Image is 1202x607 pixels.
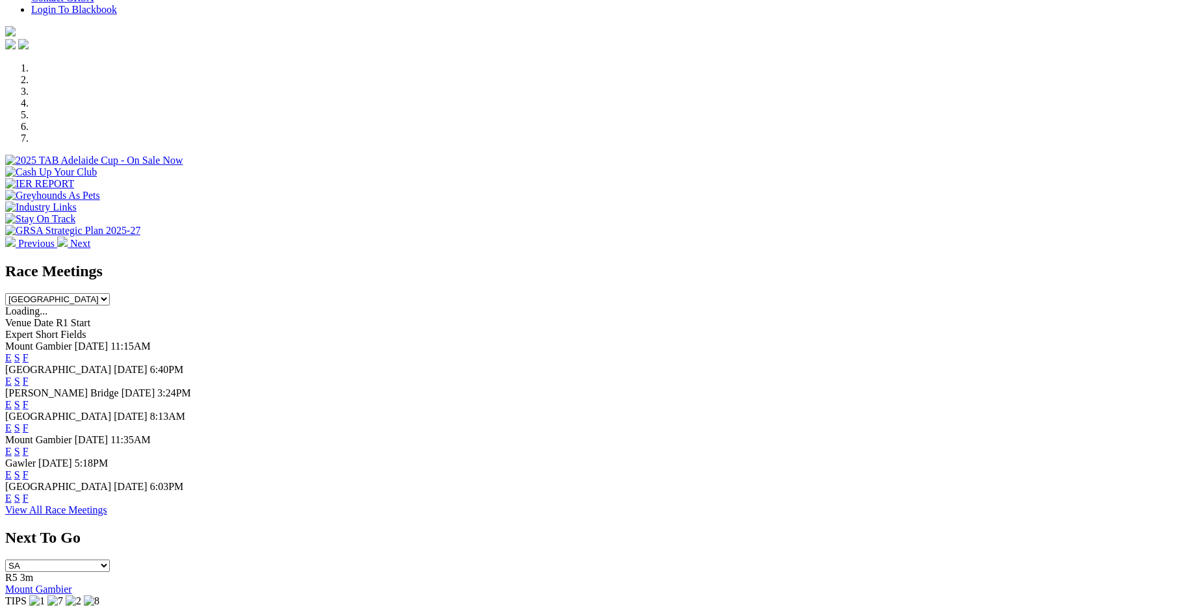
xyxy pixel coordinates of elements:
span: [DATE] [114,364,147,375]
span: Previous [18,238,55,249]
span: [DATE] [75,434,109,445]
span: Loading... [5,305,47,316]
a: S [14,352,20,363]
a: Mount Gambier [5,584,72,595]
a: View All Race Meetings [5,504,107,515]
span: [DATE] [114,411,147,422]
span: Venue [5,317,31,328]
span: [GEOGRAPHIC_DATA] [5,411,111,422]
img: Greyhounds As Pets [5,190,100,201]
span: Next [70,238,90,249]
a: E [5,376,12,387]
a: S [14,493,20,504]
img: IER REPORT [5,178,74,190]
img: Stay On Track [5,213,75,225]
a: S [14,399,20,410]
a: S [14,446,20,457]
a: S [14,422,20,433]
span: 6:40PM [150,364,184,375]
a: Next [57,238,90,249]
a: Login To Blackbook [31,4,117,15]
span: [DATE] [75,341,109,352]
span: [GEOGRAPHIC_DATA] [5,481,111,492]
a: E [5,469,12,480]
span: [GEOGRAPHIC_DATA] [5,364,111,375]
span: Fields [60,329,86,340]
img: 2 [66,595,81,607]
img: twitter.svg [18,39,29,49]
span: Gawler [5,458,36,469]
a: S [14,469,20,480]
img: facebook.svg [5,39,16,49]
span: Date [34,317,53,328]
h2: Next To Go [5,529,1197,547]
span: 11:35AM [110,434,151,445]
span: R1 Start [56,317,90,328]
span: 5:18PM [75,458,109,469]
span: TIPS [5,595,27,606]
a: F [23,399,29,410]
img: 7 [47,595,63,607]
span: 11:15AM [110,341,151,352]
span: 6:03PM [150,481,184,492]
a: F [23,446,29,457]
img: chevron-right-pager-white.svg [57,237,68,247]
img: Cash Up Your Club [5,166,97,178]
span: [DATE] [114,481,147,492]
span: 8:13AM [150,411,185,422]
img: 2025 TAB Adelaide Cup - On Sale Now [5,155,183,166]
span: Short [36,329,58,340]
img: 8 [84,595,99,607]
span: [PERSON_NAME] Bridge [5,387,119,398]
a: F [23,469,29,480]
a: F [23,493,29,504]
span: Mount Gambier [5,434,72,445]
span: [DATE] [38,458,72,469]
a: E [5,352,12,363]
span: 3:24PM [157,387,191,398]
img: logo-grsa-white.png [5,26,16,36]
span: Expert [5,329,33,340]
a: F [23,376,29,387]
a: F [23,422,29,433]
a: E [5,399,12,410]
a: E [5,446,12,457]
img: chevron-left-pager-white.svg [5,237,16,247]
a: F [23,352,29,363]
img: 1 [29,595,45,607]
span: 3m [20,572,33,583]
a: Previous [5,238,57,249]
h2: Race Meetings [5,263,1197,280]
span: R5 [5,572,18,583]
span: Mount Gambier [5,341,72,352]
a: E [5,422,12,433]
a: S [14,376,20,387]
a: E [5,493,12,504]
img: Industry Links [5,201,77,213]
img: GRSA Strategic Plan 2025-27 [5,225,140,237]
span: [DATE] [121,387,155,398]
